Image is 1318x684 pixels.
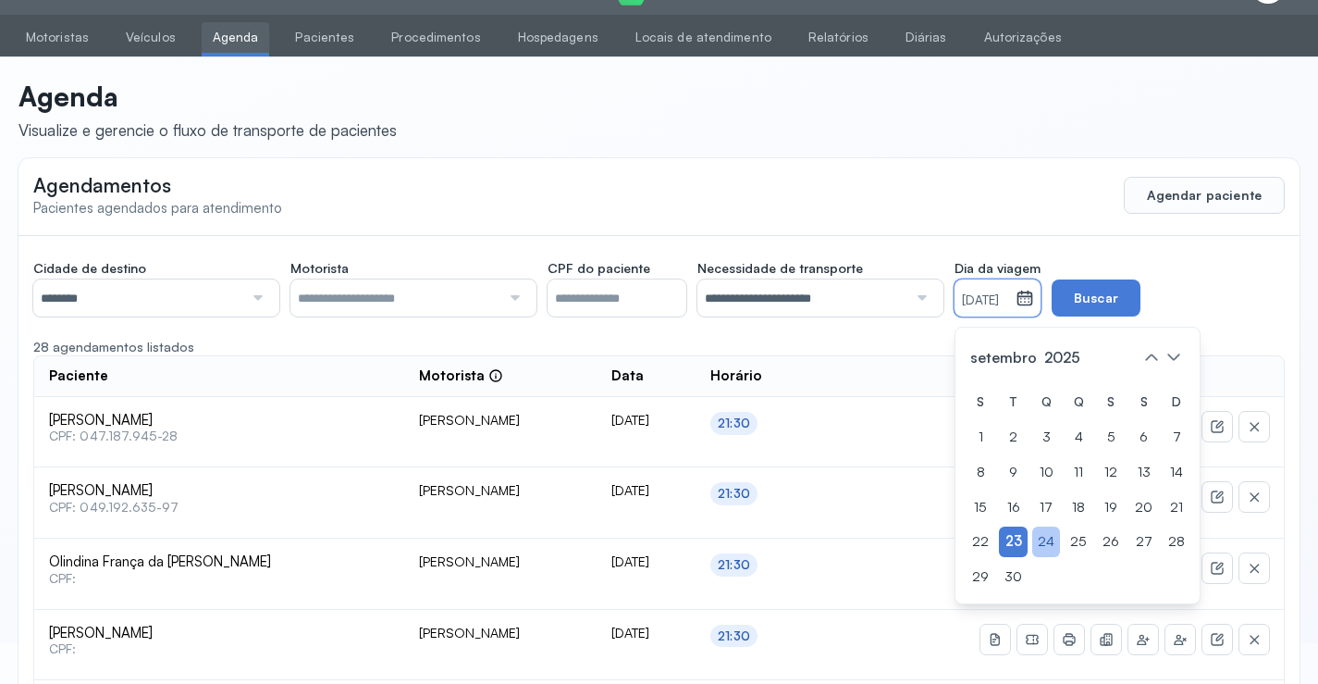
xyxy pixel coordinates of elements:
[999,457,1028,488] div: 9
[697,260,863,277] span: Necessidade de transporte
[18,80,397,113] p: Agenda
[1065,387,1092,417] div: Q
[1163,387,1190,417] div: D
[894,22,958,53] a: Diárias
[49,500,389,516] span: CPF: 049.192.635-97
[1052,280,1140,317] button: Buscar
[1032,457,1060,488] div: 10
[611,482,681,499] div: [DATE]
[1065,422,1092,453] div: 4
[419,367,503,385] div: Motorista
[33,339,1285,355] div: 28 agendamentos listados
[962,292,1008,310] small: [DATE]
[1163,422,1190,453] div: 7
[611,625,681,641] div: [DATE]
[967,457,994,488] div: 8
[284,22,365,53] a: Pacientes
[507,22,610,53] a: Hospedagens
[1163,527,1190,557] div: 28
[999,492,1028,523] div: 16
[49,625,389,642] span: [PERSON_NAME]
[967,422,994,453] div: 1
[115,22,187,53] a: Veículos
[967,527,994,557] div: 22
[1032,492,1060,523] div: 17
[999,387,1028,417] div: T
[955,260,1041,277] span: Dia da viagem
[1129,457,1158,488] div: 13
[967,492,994,523] div: 15
[33,173,171,197] span: Agendamentos
[49,482,389,500] span: [PERSON_NAME]
[290,260,349,277] span: Motorista
[967,344,1041,370] span: setembro
[1163,492,1190,523] div: 21
[1065,457,1092,488] div: 11
[33,199,282,217] span: Pacientes agendados para atendimento
[1097,527,1125,557] div: 26
[419,482,582,499] div: [PERSON_NAME]
[18,120,397,140] div: Visualize e gerencie o fluxo de transporte de pacientes
[419,553,582,570] div: [PERSON_NAME]
[1032,527,1060,557] div: 24
[999,422,1028,453] div: 2
[49,429,389,444] span: CPF: 047.187.945-28
[49,412,389,429] span: [PERSON_NAME]
[1163,457,1190,488] div: 14
[718,628,750,644] div: 21:30
[49,367,108,385] span: Paciente
[611,367,644,385] span: Data
[380,22,491,53] a: Procedimentos
[1129,422,1158,453] div: 6
[797,22,880,53] a: Relatórios
[419,625,582,641] div: [PERSON_NAME]
[624,22,782,53] a: Locais de atendimento
[49,553,389,571] span: Olindina França da [PERSON_NAME]
[999,527,1028,557] div: 23
[718,486,750,502] div: 21:30
[611,553,681,570] div: [DATE]
[967,562,994,592] div: 29
[1129,387,1158,417] div: S
[1032,387,1060,417] div: Q
[1065,492,1092,523] div: 18
[419,412,582,429] div: [PERSON_NAME]
[967,387,994,417] div: S
[710,367,762,385] span: Horário
[49,641,389,657] span: CPF:
[202,22,270,53] a: Agenda
[999,562,1028,592] div: 30
[33,260,146,277] span: Cidade de destino
[1032,422,1060,453] div: 3
[1041,344,1084,370] span: 2025
[1097,387,1125,417] div: S
[611,412,681,429] div: [DATE]
[1065,527,1092,557] div: 25
[1097,422,1125,453] div: 5
[15,22,100,53] a: Motoristas
[718,557,750,573] div: 21:30
[1097,457,1125,488] div: 12
[49,571,389,587] span: CPF:
[1129,492,1158,523] div: 20
[1129,527,1158,557] div: 27
[548,260,650,277] span: CPF do paciente
[973,22,1073,53] a: Autorizações
[718,416,750,431] div: 21:30
[1124,177,1285,214] button: Agendar paciente
[1097,492,1125,523] div: 19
